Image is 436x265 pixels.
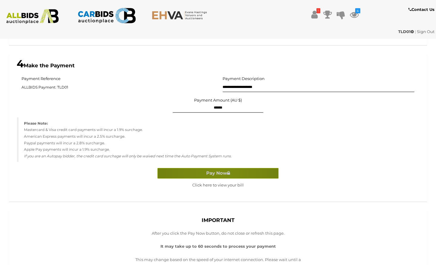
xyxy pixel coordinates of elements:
em: If you are an Autopay bidder, the credit card surchage will only be waived next time the Auto Pay... [24,154,232,158]
img: ALLBIDS.com.au [3,9,62,24]
b: IMPORTANT [202,217,235,223]
h5: Payment Description [223,76,265,81]
a: 4 [350,9,359,20]
span: | [415,29,416,34]
span: 4 [17,57,24,70]
h5: Payment Reference [21,76,61,81]
a: Sign Out [417,29,434,34]
a: ! [310,9,319,20]
strong: TLD01 [398,29,414,34]
i: 4 [355,8,360,13]
label: Payment Amount (AU $) [194,98,242,102]
b: Contact Us [408,7,434,12]
strong: Please Note: [24,121,48,126]
button: Pay Now [157,168,279,179]
span: ALLBIDS Payment: TLD01 [21,83,213,92]
a: TLD01 [398,29,415,34]
a: Click here to view your bill [192,183,244,187]
img: EHVA.com.au [152,11,210,20]
i: ! [316,8,320,13]
p: After you click the Pay Now button, do not close or refresh this page. [135,230,301,237]
strong: It may take up to 60 seconds to process your payment [160,244,276,249]
a: Contact Us [408,6,436,13]
b: Make the Payment [17,62,74,69]
img: CARBIDS.com.au [78,6,136,25]
blockquote: Mastercard & Visa credit card payments will incur a 1.9% surchage. American Express payments will... [17,117,419,162]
